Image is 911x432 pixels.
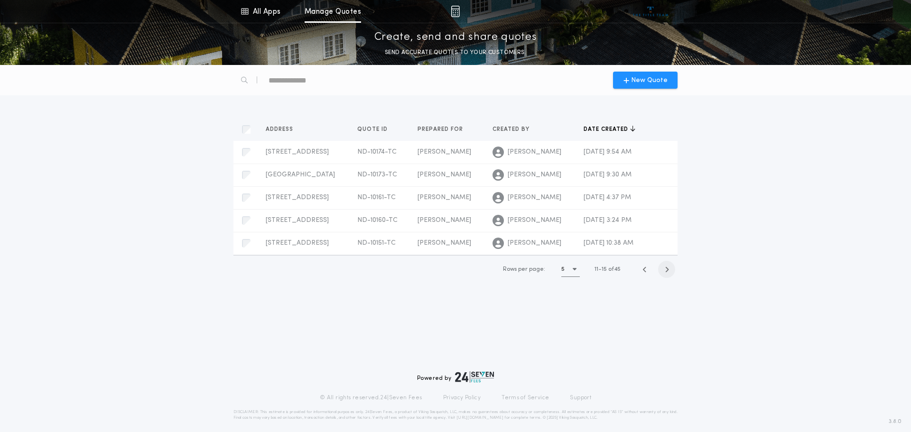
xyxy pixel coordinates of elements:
[608,265,621,274] span: of 45
[418,171,471,178] span: [PERSON_NAME]
[451,6,460,17] img: img
[584,217,632,224] span: [DATE] 3:24 PM
[418,194,471,201] span: [PERSON_NAME]
[357,171,397,178] span: ND-10173-TC
[357,217,398,224] span: ND-10160-TC
[266,125,300,134] button: Address
[266,239,329,247] span: [STREET_ADDRESS]
[266,148,329,156] span: [STREET_ADDRESS]
[561,262,580,277] button: 5
[508,239,561,248] span: [PERSON_NAME]
[357,148,397,156] span: ND-10174-TC
[613,72,678,89] button: New Quote
[418,217,471,224] span: [PERSON_NAME]
[584,125,635,134] button: Date created
[418,148,471,156] span: [PERSON_NAME]
[266,171,335,178] span: [GEOGRAPHIC_DATA]
[508,193,561,202] span: [PERSON_NAME]
[266,194,329,201] span: [STREET_ADDRESS]
[320,394,422,402] p: © All rights reserved. 24|Seven Fees
[357,126,390,133] span: Quote ID
[570,394,591,402] a: Support
[443,394,481,402] a: Privacy Policy
[266,126,295,133] span: Address
[633,7,669,16] img: vs-icon
[602,267,607,272] span: 15
[584,194,631,201] span: [DATE] 4:37 PM
[584,239,633,247] span: [DATE] 10:38 AM
[455,371,494,383] img: logo
[456,416,503,420] a: [URL][DOMAIN_NAME]
[418,239,471,247] span: [PERSON_NAME]
[631,75,668,85] span: New Quote
[508,216,561,225] span: [PERSON_NAME]
[584,126,630,133] span: Date created
[357,125,395,134] button: Quote ID
[584,171,632,178] span: [DATE] 9:30 AM
[502,394,549,402] a: Terms of Service
[266,217,329,224] span: [STREET_ADDRESS]
[889,417,902,426] span: 3.8.0
[357,239,396,247] span: ND-10151-TC
[417,371,494,383] div: Powered by
[357,194,396,201] span: ND-10161-TC
[233,409,678,421] p: DISCLAIMER: This estimate is provided for informational purposes only. 24|Seven Fees, a product o...
[503,267,545,272] span: Rows per page:
[508,170,561,180] span: [PERSON_NAME]
[418,126,465,133] span: Prepared for
[595,267,598,272] span: 11
[493,125,537,134] button: Created by
[493,126,531,133] span: Created by
[561,265,565,274] h1: 5
[385,48,526,57] p: SEND ACCURATE QUOTES TO YOUR CUSTOMERS.
[584,148,632,156] span: [DATE] 9:54 AM
[374,30,537,45] p: Create, send and share quotes
[508,147,561,157] span: [PERSON_NAME]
